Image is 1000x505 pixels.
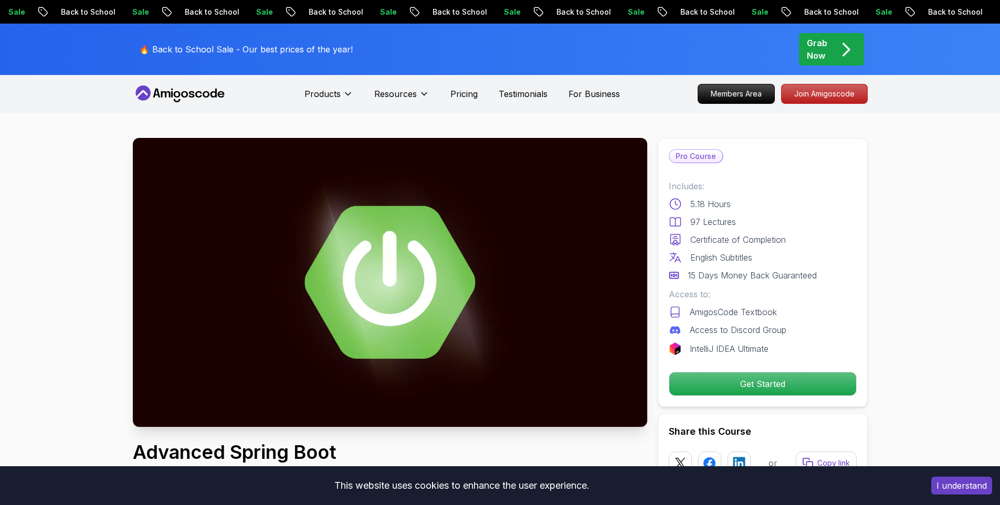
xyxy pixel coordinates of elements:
[688,269,817,282] p: 15 Days Money Back Guaranteed
[931,477,992,495] button: Accept cookies
[124,7,157,17] p: Sale
[690,198,731,210] p: 5.18 Hours
[669,342,681,355] img: jetbrains logo
[569,88,620,100] a: For Business
[796,452,857,475] button: Copy link
[300,7,372,17] p: Back to School
[133,138,647,427] img: advanced-spring-boot_thumbnail
[690,342,769,355] p: IntelliJ IDEA Ultimate
[139,43,353,56] p: 🔥 Back to School Sale - Our best prices of the year!
[176,7,248,17] p: Back to School
[669,150,722,163] p: Pro Course
[796,7,867,17] p: Back to School
[698,84,774,103] p: Members Area
[8,474,915,497] div: This website uses cookies to enhance the user experience.
[690,233,786,246] p: Certificate of Completion
[669,288,857,300] p: Access to:
[548,7,619,17] p: Back to School
[669,372,856,395] p: Get Started
[372,7,405,17] p: Sale
[669,424,857,439] h2: Share this Course
[619,7,653,17] p: Sale
[374,88,417,100] p: Resources
[920,7,991,17] p: Back to School
[817,458,850,468] p: Copy link
[782,84,867,103] p: Join Amigoscode
[499,88,548,100] a: Testimonials
[424,7,496,17] p: Back to School
[769,457,777,469] p: or
[248,7,281,17] p: Sale
[743,7,777,17] p: Sale
[669,372,857,396] button: Get Started
[690,306,777,318] p: AmigosCode Textbook
[867,7,901,17] p: Sale
[450,88,478,100] a: Pricing
[807,37,827,62] p: Grab Now
[698,84,775,104] a: Members Area
[52,7,124,17] p: Back to School
[669,180,857,192] p: Includes:
[690,216,736,228] p: 97 Lectures
[496,7,529,17] p: Sale
[690,251,752,264] p: English Subtitles
[304,88,341,100] p: Products
[133,442,577,463] h1: Advanced Spring Boot
[304,88,353,109] button: Products
[374,88,429,109] button: Resources
[672,7,743,17] p: Back to School
[690,324,786,336] p: Access to Discord Group
[781,84,868,104] a: Join Amigoscode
